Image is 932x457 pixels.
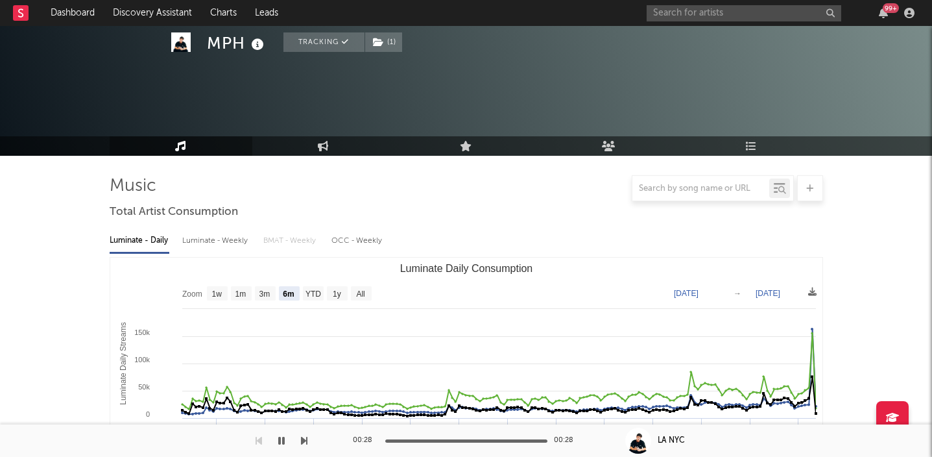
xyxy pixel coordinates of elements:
[400,263,532,274] text: Luminate Daily Consumption
[211,290,222,299] text: 1w
[492,424,523,432] text: 7. [DATE]
[734,289,741,298] text: →
[301,424,327,432] text: 12. May
[134,328,150,336] text: 150k
[305,290,320,299] text: YTD
[647,5,841,21] input: Search for artists
[134,356,150,364] text: 100k
[254,424,276,432] text: 28. Apr
[786,424,811,432] text: 29. Sep
[235,290,246,299] text: 1m
[448,424,471,432] text: 23. Jun
[756,289,780,298] text: [DATE]
[632,184,769,194] input: Search by song name or URL
[259,290,270,299] text: 3m
[283,290,294,299] text: 6m
[365,32,402,52] button: (1)
[182,290,202,299] text: Zoom
[883,3,899,13] div: 99 +
[737,424,762,432] text: 15. Sep
[145,410,149,418] text: 0
[539,424,573,432] text: 21. [DATE]
[879,8,888,18] button: 99+
[283,32,364,52] button: Tracking
[658,435,685,447] div: LA NYC
[353,433,379,449] div: 00:28
[594,424,614,432] text: 4. Aug
[691,424,711,432] text: 1. Sep
[674,289,699,298] text: [DATE]
[138,383,150,391] text: 50k
[331,230,383,252] div: OCC - Weekly
[110,204,238,220] span: Total Artist Consumption
[110,230,169,252] div: Luminate - Daily
[356,290,364,299] text: All
[333,290,341,299] text: 1y
[182,230,250,252] div: Luminate - Weekly
[401,424,420,432] text: 9. Jun
[205,424,228,432] text: 14. Apr
[641,424,665,432] text: 18. Aug
[364,32,403,52] span: ( 1 )
[554,433,580,449] div: 00:28
[350,424,376,432] text: 26. May
[207,32,267,54] div: MPH
[118,322,127,404] text: Luminate Daily Streams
